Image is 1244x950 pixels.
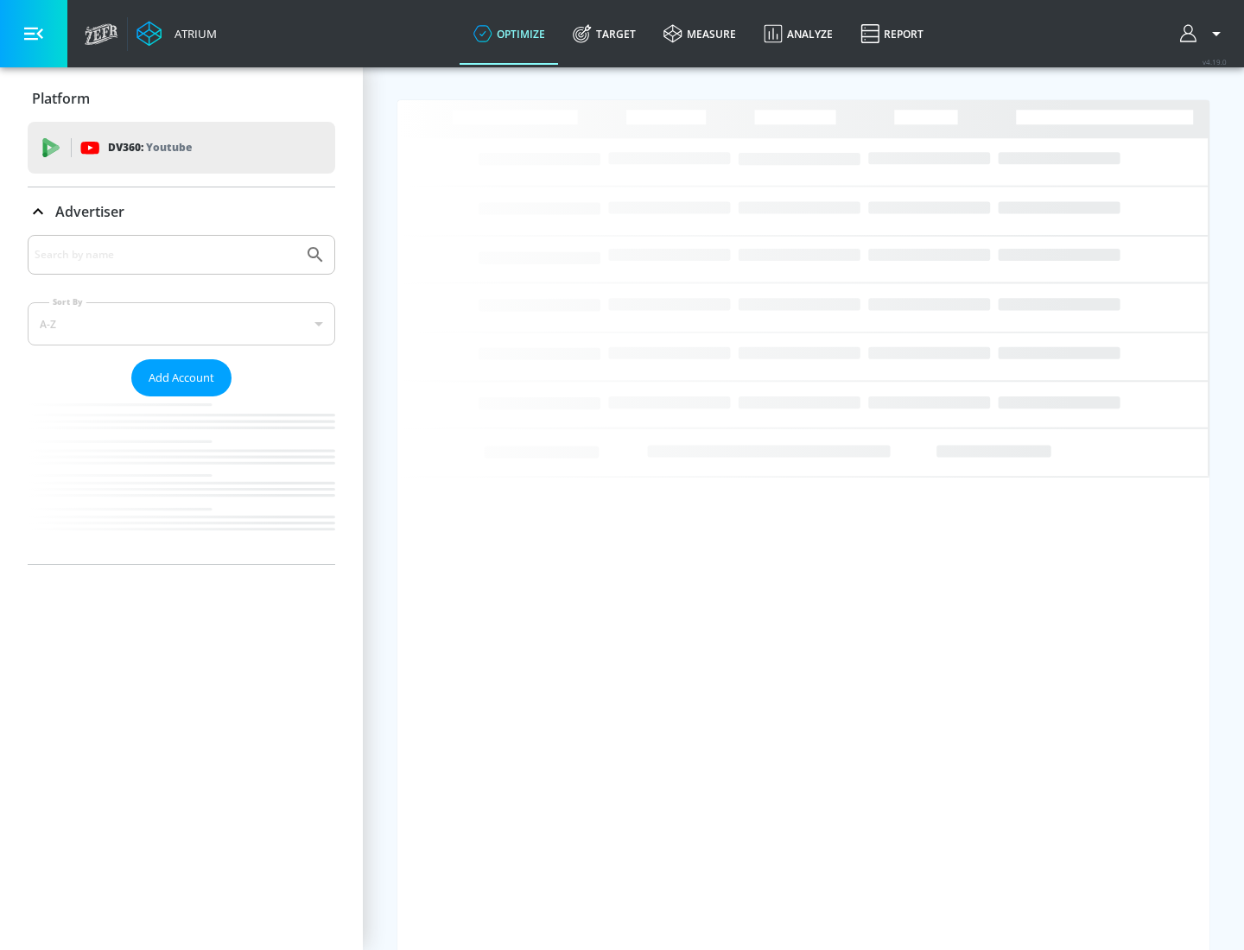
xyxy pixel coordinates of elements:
label: Sort By [49,296,86,307]
a: Analyze [750,3,847,65]
div: DV360: Youtube [28,122,335,174]
a: Atrium [136,21,217,47]
p: Advertiser [55,202,124,221]
a: Target [559,3,650,65]
p: Youtube [146,138,192,156]
span: Add Account [149,368,214,388]
a: measure [650,3,750,65]
div: Advertiser [28,235,335,564]
button: Add Account [131,359,232,396]
p: DV360: [108,138,192,157]
div: Atrium [168,26,217,41]
input: Search by name [35,244,296,266]
a: Report [847,3,937,65]
div: Advertiser [28,187,335,236]
div: A-Z [28,302,335,345]
nav: list of Advertiser [28,396,335,564]
div: Platform [28,74,335,123]
p: Platform [32,89,90,108]
span: v 4.19.0 [1203,57,1227,66]
a: optimize [460,3,559,65]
